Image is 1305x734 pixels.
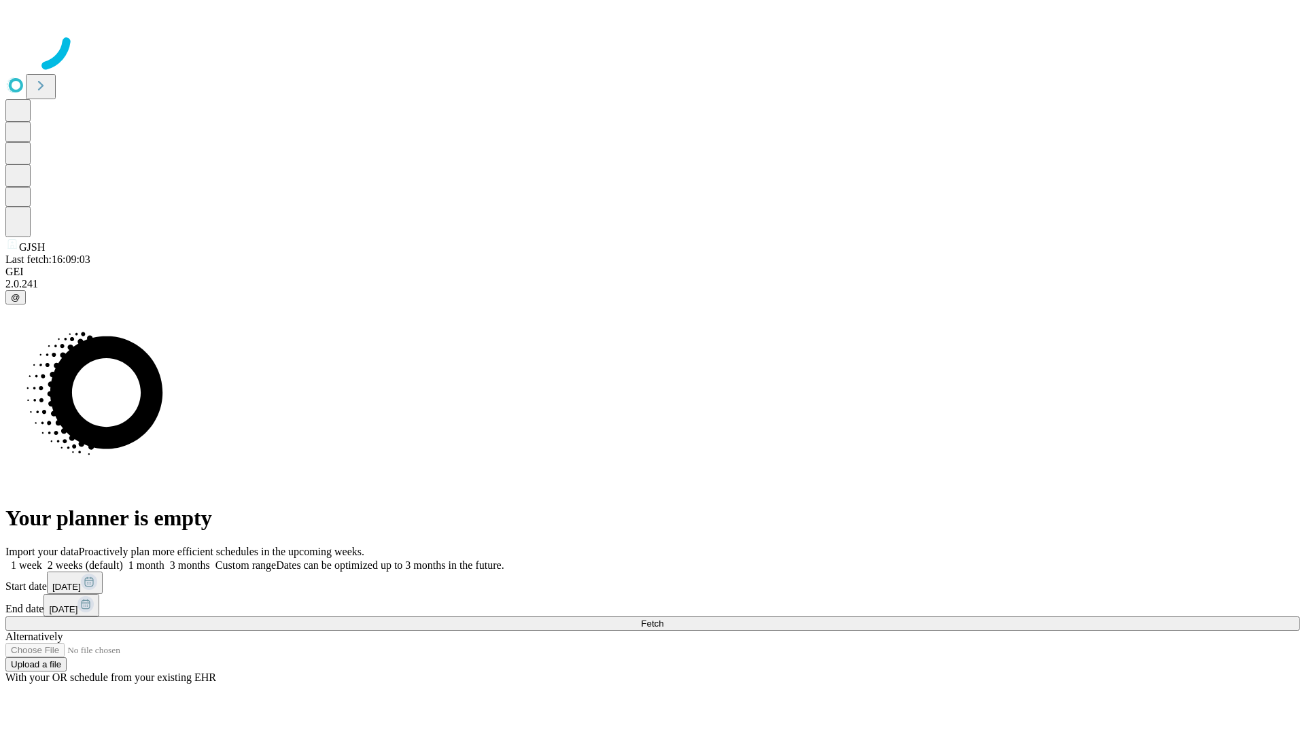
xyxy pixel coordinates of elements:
[11,559,42,571] span: 1 week
[5,594,1300,616] div: End date
[5,254,90,265] span: Last fetch: 16:09:03
[641,618,663,629] span: Fetch
[170,559,210,571] span: 3 months
[5,671,216,683] span: With your OR schedule from your existing EHR
[5,506,1300,531] h1: Your planner is empty
[43,594,99,616] button: [DATE]
[5,266,1300,278] div: GEI
[19,241,45,253] span: GJSH
[5,278,1300,290] div: 2.0.241
[5,631,63,642] span: Alternatively
[5,616,1300,631] button: Fetch
[49,604,77,614] span: [DATE]
[5,572,1300,594] div: Start date
[48,559,123,571] span: 2 weeks (default)
[5,546,79,557] span: Import your data
[215,559,276,571] span: Custom range
[79,546,364,557] span: Proactively plan more efficient schedules in the upcoming weeks.
[11,292,20,302] span: @
[47,572,103,594] button: [DATE]
[128,559,164,571] span: 1 month
[5,657,67,671] button: Upload a file
[52,582,81,592] span: [DATE]
[276,559,504,571] span: Dates can be optimized up to 3 months in the future.
[5,290,26,304] button: @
